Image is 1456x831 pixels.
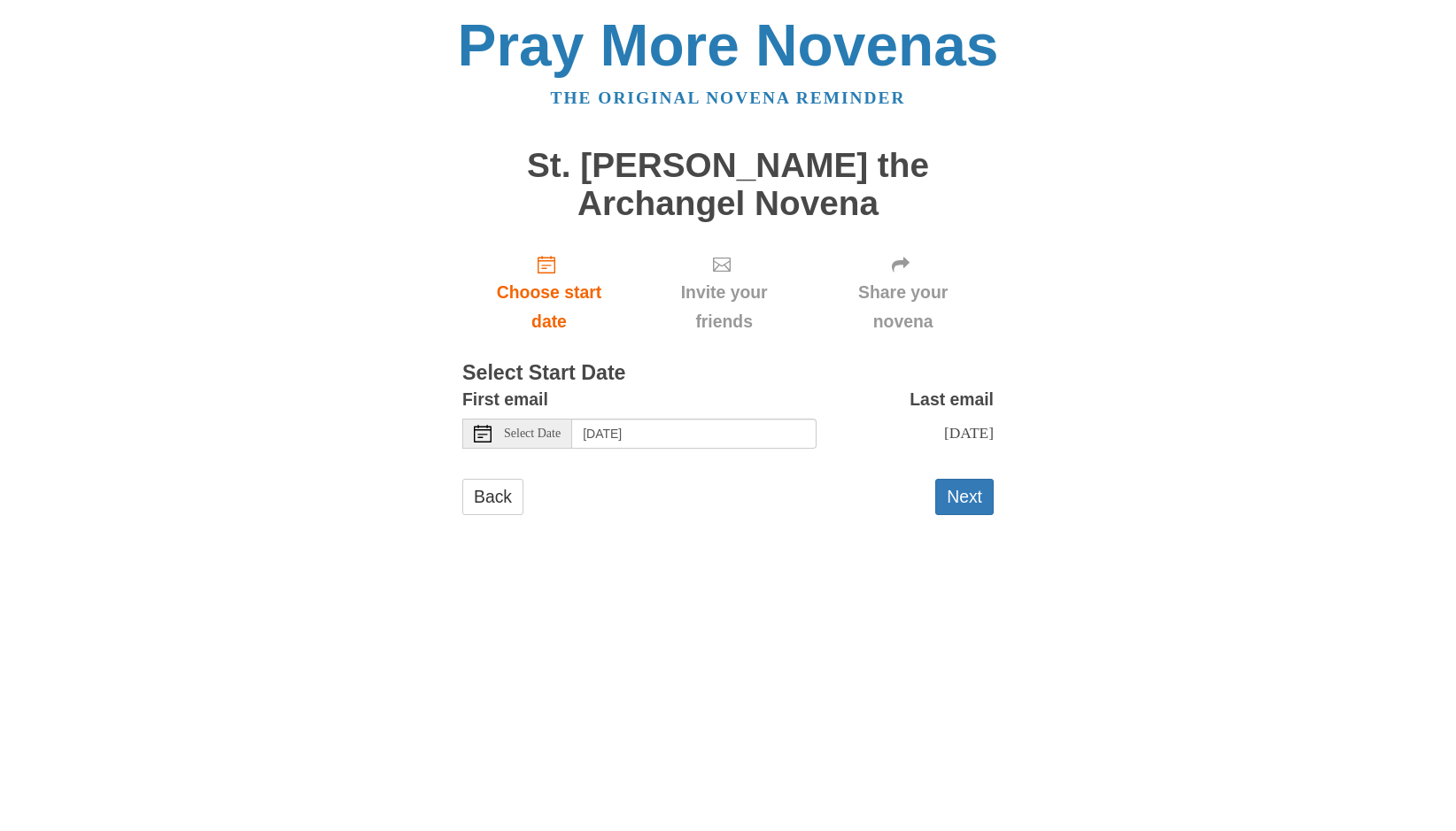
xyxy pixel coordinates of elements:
[462,362,994,385] h3: Select Start Date
[812,240,994,345] div: Click "Next" to confirm your start date first.
[910,385,994,414] label: Last email
[654,278,794,336] span: Invite your friends
[830,278,976,336] span: Share your novena
[462,240,636,345] a: Choose start date
[935,479,994,515] button: Next
[944,424,994,442] span: [DATE]
[551,88,906,107] a: The original novena reminder
[480,278,618,336] span: Choose start date
[462,147,994,222] h1: St. [PERSON_NAME] the Archangel Novena
[462,385,548,414] label: First email
[458,12,999,78] a: Pray More Novenas
[636,240,812,345] div: Click "Next" to confirm your start date first.
[462,479,523,515] a: Back
[504,427,561,440] span: Select Date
